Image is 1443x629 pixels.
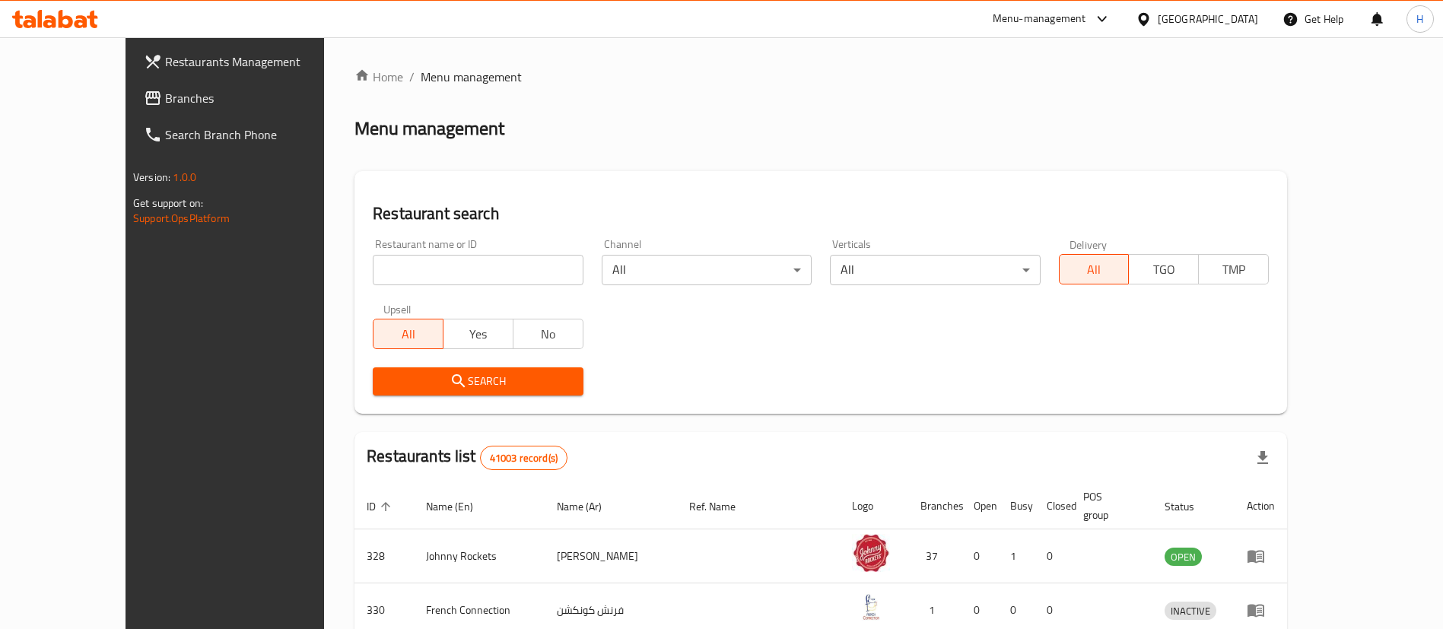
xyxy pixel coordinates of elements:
label: Upsell [383,303,412,314]
span: Yes [450,323,507,345]
span: ID [367,497,396,516]
span: H [1416,11,1423,27]
li: / [409,68,415,86]
div: Export file [1244,440,1281,476]
h2: Restaurant search [373,202,1269,225]
span: TGO [1135,259,1193,281]
span: 1.0.0 [173,167,196,187]
a: Support.OpsPlatform [133,208,230,228]
th: Open [961,483,998,529]
td: 0 [961,529,998,583]
span: All [1066,259,1124,281]
div: [GEOGRAPHIC_DATA] [1158,11,1258,27]
span: Get support on: [133,193,203,213]
th: Closed [1035,483,1071,529]
span: OPEN [1165,548,1202,566]
span: No [520,323,577,345]
div: Menu [1247,547,1275,565]
span: Search Branch Phone [165,125,354,144]
div: OPEN [1165,548,1202,566]
div: INACTIVE [1165,602,1216,620]
div: All [602,255,812,285]
button: Search [373,367,583,396]
th: Logo [840,483,908,529]
span: 41003 record(s) [481,451,567,465]
button: TGO [1128,254,1199,284]
th: Action [1235,483,1287,529]
button: All [373,319,443,349]
button: No [513,319,583,349]
span: INACTIVE [1165,602,1216,620]
td: 1 [998,529,1035,583]
div: Total records count [480,446,567,470]
img: Johnny Rockets [852,534,890,572]
nav: breadcrumb [354,68,1287,86]
span: TMP [1205,259,1263,281]
th: Busy [998,483,1035,529]
span: Version: [133,167,170,187]
th: Branches [908,483,961,529]
td: 0 [1035,529,1071,583]
td: 37 [908,529,961,583]
span: POS group [1083,488,1134,524]
span: Name (En) [426,497,493,516]
span: Status [1165,497,1214,516]
a: Home [354,68,403,86]
span: Restaurants Management [165,52,354,71]
label: Delivery [1070,239,1108,249]
span: Menu management [421,68,522,86]
td: [PERSON_NAME] [545,529,677,583]
a: Branches [132,80,367,116]
div: All [830,255,1040,285]
td: 328 [354,529,414,583]
button: Yes [443,319,513,349]
h2: Restaurants list [367,445,567,470]
span: All [380,323,437,345]
a: Restaurants Management [132,43,367,80]
img: French Connection [852,588,890,626]
h2: Menu management [354,116,504,141]
a: Search Branch Phone [132,116,367,153]
span: Name (Ar) [557,497,621,516]
span: Branches [165,89,354,107]
button: TMP [1198,254,1269,284]
td: Johnny Rockets [414,529,545,583]
input: Search for restaurant name or ID.. [373,255,583,285]
span: Search [385,372,571,391]
span: Ref. Name [689,497,755,516]
button: All [1059,254,1130,284]
div: Menu [1247,601,1275,619]
div: Menu-management [993,10,1086,28]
